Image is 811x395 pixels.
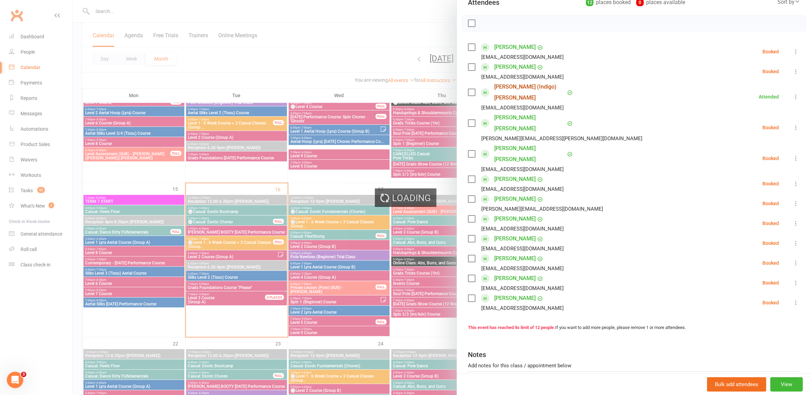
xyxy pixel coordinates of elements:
div: [EMAIL_ADDRESS][DOMAIN_NAME] [481,244,564,253]
div: Add notes for this class / appointment below [468,361,800,370]
div: [EMAIL_ADDRESS][DOMAIN_NAME] [481,103,564,112]
a: [PERSON_NAME] [494,42,536,53]
div: [EMAIL_ADDRESS][DOMAIN_NAME] [481,284,564,293]
a: [PERSON_NAME] (Indigo) [PERSON_NAME] [494,81,565,103]
div: [PERSON_NAME][EMAIL_ADDRESS][DOMAIN_NAME] [481,205,603,213]
div: [EMAIL_ADDRESS][DOMAIN_NAME] [481,185,564,194]
div: If you want to add more people, please remove 1 or more attendees. [468,324,800,331]
strong: This event has reached its limit of 12 people. [468,325,555,330]
div: Booked [762,241,779,246]
button: Bulk add attendees [707,377,766,392]
div: [EMAIL_ADDRESS][DOMAIN_NAME] [481,165,564,174]
a: [PERSON_NAME] [494,273,536,284]
a: [PERSON_NAME] [494,62,536,73]
div: [EMAIL_ADDRESS][DOMAIN_NAME] [481,304,564,313]
div: [EMAIL_ADDRESS][DOMAIN_NAME] [481,264,564,273]
a: [PERSON_NAME] [494,253,536,264]
button: View [770,377,803,392]
a: [PERSON_NAME] [PERSON_NAME] [494,112,565,134]
div: Booked [762,261,779,265]
div: [EMAIL_ADDRESS][DOMAIN_NAME] [481,73,564,81]
div: Booked [762,280,779,285]
div: [EMAIL_ADDRESS][DOMAIN_NAME] [481,224,564,233]
div: Notes [468,350,486,359]
div: Booked [762,49,779,54]
a: [PERSON_NAME] [494,233,536,244]
div: Booked [762,125,779,130]
a: [PERSON_NAME] [494,213,536,224]
span: 3 [21,372,26,377]
div: Booked [762,156,779,161]
iframe: Intercom live chat [7,372,23,388]
div: Booked [762,221,779,226]
div: [EMAIL_ADDRESS][DOMAIN_NAME] [481,53,564,62]
div: Booked [762,181,779,186]
div: [PERSON_NAME][EMAIL_ADDRESS][PERSON_NAME][DOMAIN_NAME] [481,134,642,143]
div: Booked [762,69,779,74]
a: [PERSON_NAME] [494,194,536,205]
div: Booked [762,300,779,305]
a: [PERSON_NAME] [494,174,536,185]
a: [PERSON_NAME] [PERSON_NAME] [494,143,565,165]
div: Attended [759,94,779,99]
div: Booked [762,201,779,206]
a: [PERSON_NAME] [494,293,536,304]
